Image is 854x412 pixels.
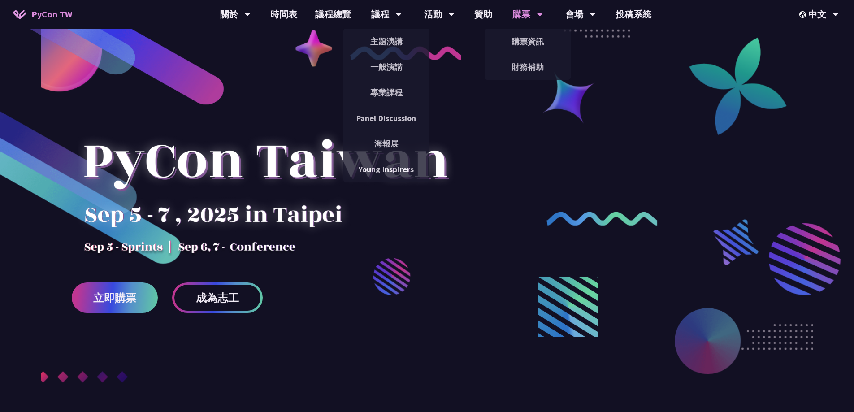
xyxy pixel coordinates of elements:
[485,56,571,78] a: 財務補助
[343,31,429,52] a: 主題演講
[72,282,158,313] a: 立即購票
[485,31,571,52] a: 購票資訊
[546,212,658,226] img: curly-2.e802c9f.png
[172,282,263,313] a: 成為志工
[4,3,81,26] a: PyCon TW
[343,159,429,180] a: Young Inspirers
[343,56,429,78] a: 一般演講
[13,10,27,19] img: Home icon of PyCon TW 2025
[93,292,136,304] span: 立即購票
[196,292,239,304] span: 成為志工
[31,8,72,21] span: PyCon TW
[799,11,808,18] img: Locale Icon
[343,133,429,154] a: 海報展
[343,82,429,103] a: 專業課程
[343,108,429,129] a: Panel Discussion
